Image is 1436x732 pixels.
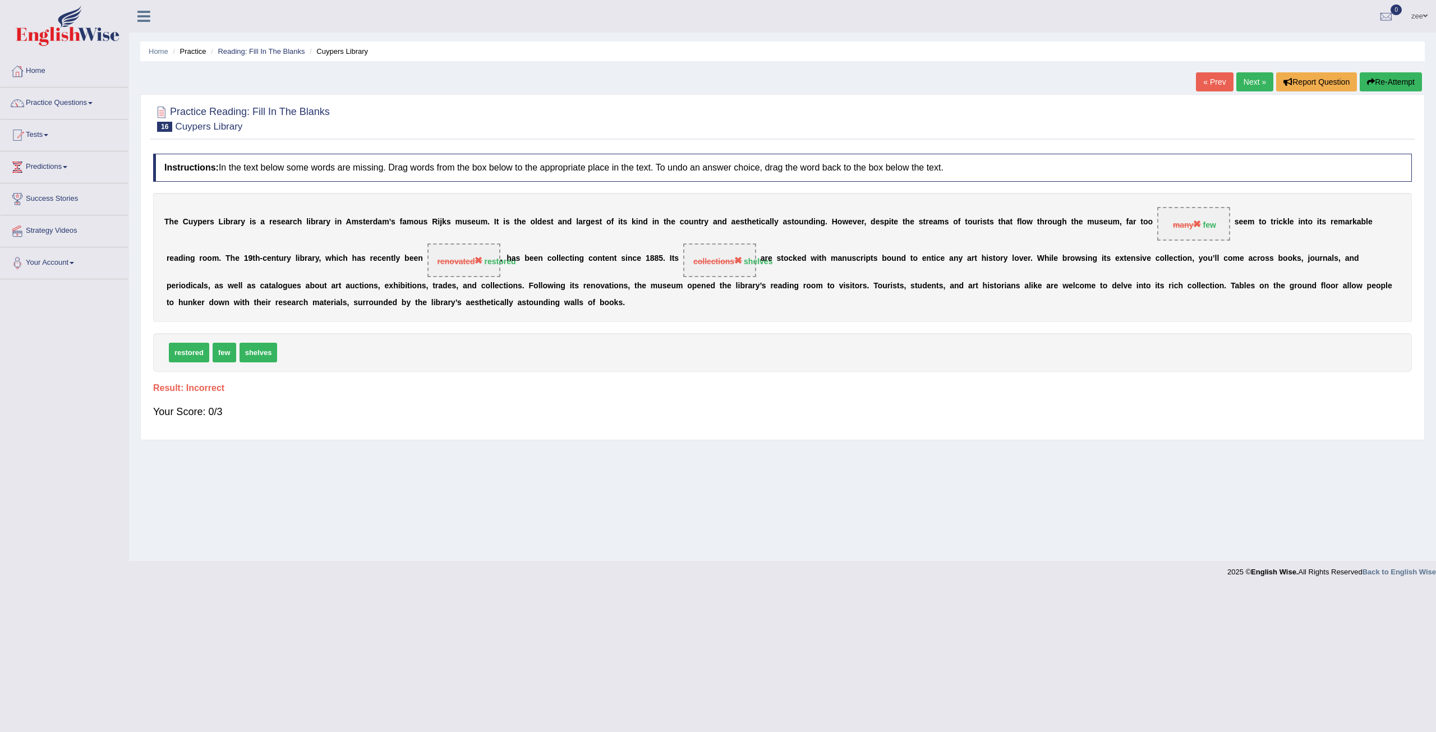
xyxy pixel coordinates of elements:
[756,217,759,226] b: t
[535,217,537,226] b: l
[546,217,551,226] b: s
[1017,217,1020,226] b: f
[595,217,600,226] b: s
[652,217,655,226] b: i
[481,217,487,226] b: m
[537,217,542,226] b: d
[1196,72,1233,91] a: « Prev
[287,254,291,263] b: y
[910,217,914,226] b: e
[1074,217,1079,226] b: h
[694,217,699,226] b: n
[279,254,284,263] b: u
[717,217,722,226] b: n
[185,254,190,263] b: n
[1006,217,1010,226] b: a
[487,217,490,226] b: .
[671,217,675,226] b: e
[169,217,174,226] b: h
[567,217,572,226] b: d
[1236,72,1273,91] a: Next »
[1173,220,1202,229] span: many
[842,217,848,226] b: w
[503,217,505,226] b: i
[231,254,236,263] b: h
[202,217,207,226] b: e
[335,217,337,226] b: i
[366,217,370,226] b: e
[977,217,980,226] b: r
[338,254,343,263] b: c
[337,217,342,226] b: n
[837,217,843,226] b: o
[370,217,372,226] b: r
[799,217,804,226] b: u
[1361,217,1366,226] b: b
[1,119,128,148] a: Tests
[1157,207,1230,241] span: Drop target
[306,217,309,226] b: l
[153,154,1412,182] h4: In the text below some words are missing. Drag words from the box below to the appropriate place ...
[787,217,791,226] b: s
[638,217,643,226] b: n
[389,217,391,226] b: ’
[363,217,366,226] b: t
[765,217,770,226] b: a
[235,254,240,263] b: e
[701,217,704,226] b: r
[427,243,500,277] span: Drop target
[358,217,363,226] b: s
[260,254,263,263] b: -
[1235,217,1239,226] b: s
[620,217,623,226] b: t
[319,217,323,226] b: a
[1363,568,1436,576] a: Back to English Wise
[1287,217,1290,226] b: l
[1317,217,1319,226] b: i
[326,217,330,226] b: y
[891,217,894,226] b: t
[438,217,440,226] b: i
[471,217,476,226] b: e
[945,217,949,226] b: s
[853,217,857,226] b: v
[332,254,337,263] b: h
[606,217,611,226] b: o
[467,217,471,226] b: s
[1203,220,1216,229] strong: few
[1276,72,1357,91] button: Report Question
[382,217,389,226] b: m
[252,217,256,226] b: s
[599,217,602,226] b: t
[300,254,305,263] b: b
[402,217,407,226] b: a
[522,217,526,226] b: e
[1308,217,1313,226] b: o
[476,217,481,226] b: u
[309,217,311,226] b: i
[325,254,332,263] b: w
[267,254,271,263] b: e
[816,217,821,226] b: n
[683,243,756,277] span: Drop target
[260,217,265,226] b: a
[149,47,168,56] a: Home
[447,217,451,226] b: s
[591,217,595,226] b: e
[1262,217,1267,226] b: o
[1062,217,1067,226] b: h
[1352,217,1357,226] b: k
[989,217,994,226] b: s
[684,217,689,226] b: o
[315,254,319,263] b: y
[1322,217,1326,226] b: s
[505,217,510,226] b: s
[1248,217,1254,226] b: m
[244,254,248,263] b: 1
[219,217,224,226] b: L
[857,217,862,226] b: e
[1368,217,1373,226] b: e
[1143,217,1148,226] b: o
[1333,217,1338,226] b: e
